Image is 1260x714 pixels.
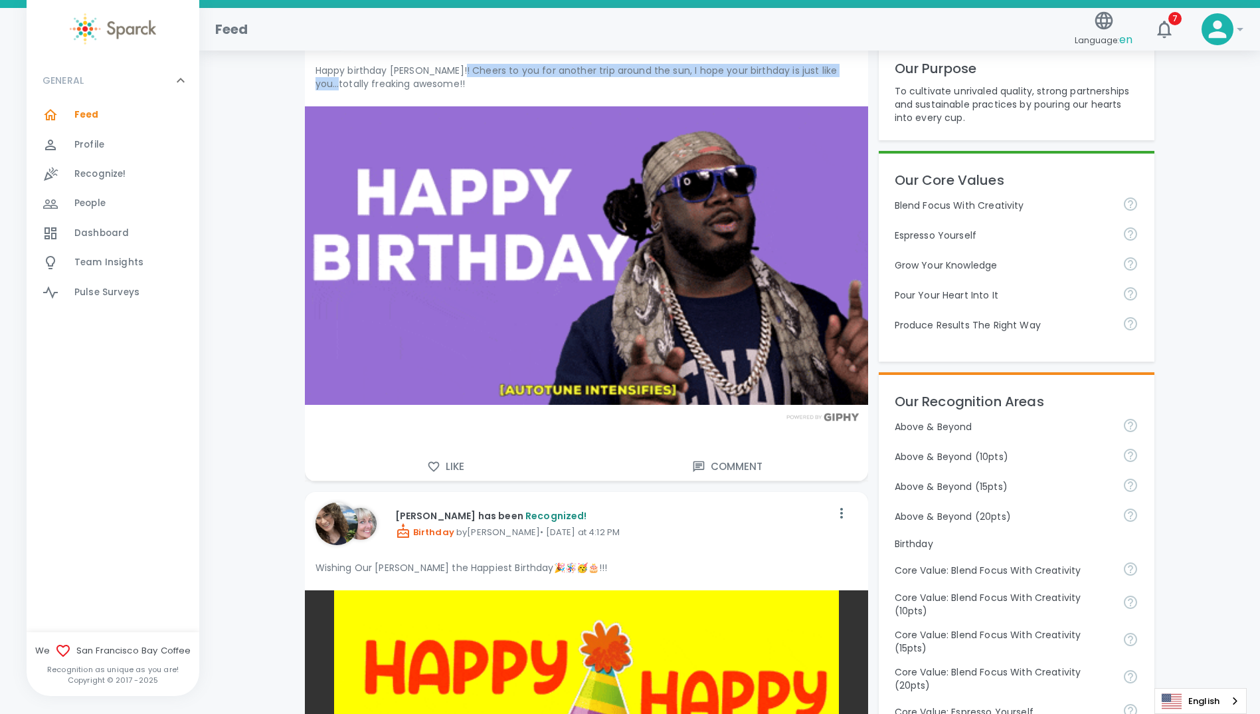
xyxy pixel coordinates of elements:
p: Above & Beyond (20pts) [895,510,1113,523]
p: Recognition as unique as you are! [27,664,199,675]
svg: For going above and beyond! [1123,507,1138,523]
span: Birthday [395,526,454,538]
div: GENERAL [27,60,199,100]
svg: Follow your curiosity and learn together [1123,256,1138,272]
span: 7 [1168,12,1182,25]
p: Our Core Values [895,170,1139,191]
img: Sparck logo [70,13,156,45]
p: Core Value: Blend Focus With Creativity [895,564,1113,577]
p: by [PERSON_NAME] • [DATE] at 4:12 PM [395,523,831,539]
span: People [74,197,106,210]
svg: Achieve goals today and innovate for tomorrow [1123,594,1138,610]
p: Wishing Our [PERSON_NAME] the Happiest Birthday🎉🪅🥳🎂!!! [315,561,857,574]
svg: Achieve goals today and innovate for tomorrow [1123,561,1138,577]
svg: For going above and beyond! [1123,417,1138,433]
a: Team Insights [27,248,199,277]
p: Birthday [895,537,1139,550]
svg: Achieve goals today and innovate for tomorrow [1123,632,1138,648]
button: Language:en [1069,6,1138,53]
a: Dashboard [27,219,199,248]
div: Language [1154,688,1247,714]
a: English [1155,689,1246,713]
svg: Achieve goals today and innovate for tomorrow [1123,669,1138,685]
p: Above & Beyond [895,420,1113,433]
span: Pulse Surveys [74,286,139,299]
span: We San Francisco Bay Coffee [27,643,199,659]
aside: Language selected: English [1154,688,1247,714]
h1: Feed [215,19,248,40]
p: Happy birthday [PERSON_NAME]!! Cheers to you for another trip around the sun, I hope your birthda... [315,64,857,90]
p: Copyright © 2017 - 2025 [27,675,199,685]
p: Pour Your Heart Into It [895,289,1113,302]
p: Above & Beyond (15pts) [895,480,1113,493]
svg: For going above and beyond! [1123,447,1138,463]
p: To cultivate unrivaled quality, strong partnerships and sustainable practices by pouring our hear... [895,84,1139,124]
p: Above & Beyond (10pts) [895,450,1113,463]
svg: Find success working together and doing the right thing [1123,316,1138,332]
button: Comment [586,453,868,481]
p: Blend Focus With Creativity [895,199,1113,212]
div: GENERAL [27,100,199,312]
svg: Achieve goals today and innovate for tomorrow [1123,196,1138,212]
button: 7 [1148,13,1180,45]
svg: Share your voice and your ideas [1123,226,1138,242]
span: Recognized! [525,509,587,523]
p: Our Purpose [895,58,1139,79]
a: Profile [27,130,199,160]
img: Picture of Vashti Cirinna [315,503,358,545]
span: Profile [74,138,104,152]
img: Powered by GIPHY [783,413,863,421]
a: Sparck logo [27,13,199,45]
p: [PERSON_NAME] has been [395,509,831,523]
span: Language: [1075,31,1132,49]
p: Core Value: Blend Focus With Creativity (20pts) [895,665,1113,692]
svg: For going above and beyond! [1123,477,1138,493]
button: Like [305,453,586,481]
span: Team Insights [74,256,143,269]
span: Dashboard [74,227,129,240]
a: Feed [27,100,199,130]
a: People [27,189,199,218]
img: Picture of Linda Chock [345,508,377,540]
svg: Come to work to make a difference in your own way [1123,286,1138,302]
p: Core Value: Blend Focus With Creativity (15pts) [895,628,1113,655]
p: Produce Results The Right Way [895,318,1113,332]
span: Recognize! [74,168,126,181]
p: Espresso Yourself [895,229,1113,242]
span: Feed [74,108,99,122]
a: Pulse Surveys [27,278,199,307]
p: Core Value: Blend Focus With Creativity (10pts) [895,591,1113,618]
a: Recognize! [27,160,199,189]
p: GENERAL [43,74,84,87]
span: en [1119,32,1132,47]
p: Our Recognition Areas [895,391,1139,412]
p: Grow Your Knowledge [895,259,1113,272]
